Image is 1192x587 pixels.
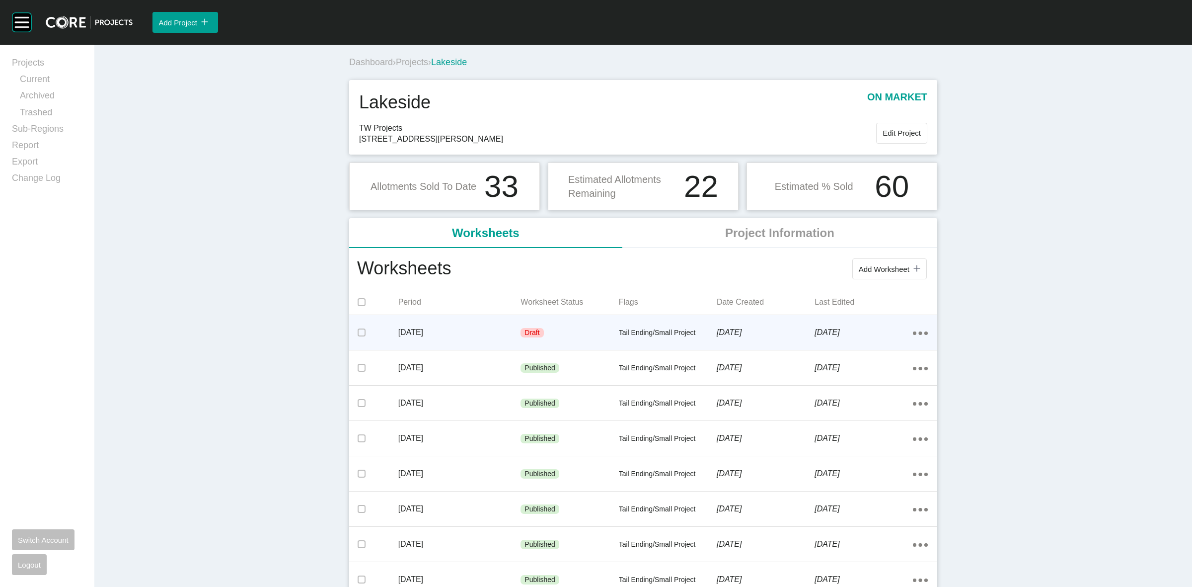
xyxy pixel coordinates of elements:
button: Add Project [152,12,218,33]
p: [DATE] [398,503,521,514]
h1: 33 [484,171,519,202]
p: [DATE] [398,539,521,550]
a: Trashed [20,106,82,123]
span: Add Project [158,18,197,27]
span: Lakeside [431,57,467,67]
p: [DATE] [398,433,521,444]
p: Tail Ending/Small Project [619,504,717,514]
p: [DATE] [717,468,815,479]
p: [DATE] [815,468,912,479]
p: Draft [524,328,539,338]
h1: 22 [684,171,718,202]
p: Last Edited [815,297,912,308]
p: Published [524,399,555,409]
span: [STREET_ADDRESS][PERSON_NAME] [359,134,876,145]
p: [DATE] [717,503,815,514]
p: Published [524,504,555,514]
p: [DATE] [815,574,912,585]
span: TW Projects [359,123,876,134]
a: Sub-Regions [12,123,82,139]
span: Logout [18,561,41,569]
button: Edit Project [876,123,927,144]
p: Tail Ending/Small Project [619,540,717,550]
p: Tail Ending/Small Project [619,363,717,373]
a: Export [12,156,82,172]
p: [DATE] [398,327,521,338]
p: Tail Ending/Small Project [619,328,717,338]
p: Worksheet Status [521,297,618,308]
p: [DATE] [717,433,815,444]
a: Projects [12,57,82,73]
p: Published [524,469,555,479]
a: Projects [396,57,428,67]
a: Dashboard [349,57,393,67]
button: Switch Account [12,529,74,550]
button: Add Worksheet [852,258,927,279]
p: [DATE] [398,362,521,373]
p: Flags [619,297,717,308]
p: on market [867,90,927,115]
img: core-logo-dark.3138cae2.png [46,16,133,29]
p: Published [524,434,555,444]
p: Period [398,297,521,308]
a: Report [12,139,82,156]
p: Tail Ending/Small Project [619,575,717,585]
p: Date Created [717,297,815,308]
p: Allotments Sold To Date [371,179,476,193]
h1: Lakeside [359,90,431,115]
p: Published [524,540,555,550]
p: [DATE] [815,327,912,338]
p: [DATE] [717,574,815,585]
button: Logout [12,554,47,575]
span: › [393,57,396,67]
a: Current [20,73,82,89]
span: Edit Project [883,129,921,137]
p: Tail Ending/Small Project [619,434,717,444]
span: Add Worksheet [859,265,909,273]
a: Change Log [12,172,82,188]
span: Switch Account [18,536,69,544]
p: Tail Ending/Small Project [619,469,717,479]
p: [DATE] [717,362,815,373]
li: Worksheets [349,218,622,248]
p: Estimated % Sold [775,179,853,193]
p: [DATE] [815,398,912,409]
span: › [428,57,431,67]
p: Estimated Allotments Remaining [568,172,678,200]
p: Published [524,575,555,585]
p: Published [524,363,555,373]
p: Tail Ending/Small Project [619,399,717,409]
h1: Worksheets [357,256,451,282]
p: [DATE] [717,539,815,550]
li: Project Information [622,218,937,248]
p: [DATE] [815,362,912,373]
p: [DATE] [717,398,815,409]
a: Archived [20,89,82,106]
p: [DATE] [398,468,521,479]
p: [DATE] [398,398,521,409]
p: [DATE] [815,539,912,550]
p: [DATE] [398,574,521,585]
p: [DATE] [815,503,912,514]
p: [DATE] [815,433,912,444]
h1: 60 [875,171,909,202]
p: [DATE] [717,327,815,338]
